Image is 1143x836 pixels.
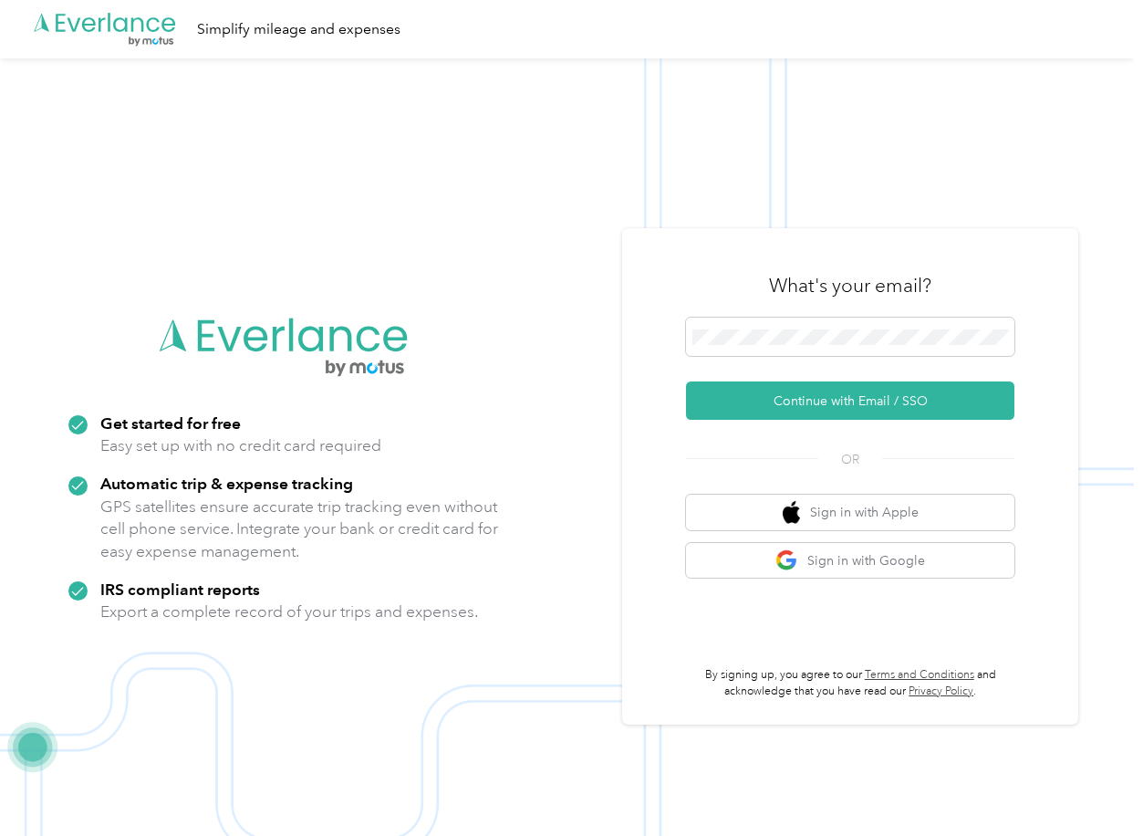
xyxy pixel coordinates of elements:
strong: Automatic trip & expense tracking [100,474,353,493]
p: Easy set up with no credit card required [100,434,381,457]
h3: What's your email? [769,273,931,298]
button: google logoSign in with Google [686,543,1014,579]
button: apple logoSign in with Apple [686,495,1014,530]
strong: IRS compliant reports [100,580,260,599]
a: Terms and Conditions [865,668,974,682]
p: GPS satellites ensure accurate trip tracking even without cell phone service. Integrate your bank... [100,496,499,563]
p: Export a complete record of your trips and expenses. [100,601,478,623]
img: apple logo [783,501,801,524]
a: Privacy Policy [909,684,973,698]
strong: Get started for free [100,413,241,433]
span: OR [818,450,882,469]
p: By signing up, you agree to our and acknowledge that you have read our . [686,667,1014,699]
img: google logo [775,549,798,572]
div: Simplify mileage and expenses [197,18,400,41]
button: Continue with Email / SSO [686,381,1014,420]
iframe: Everlance-gr Chat Button Frame [1041,734,1143,836]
